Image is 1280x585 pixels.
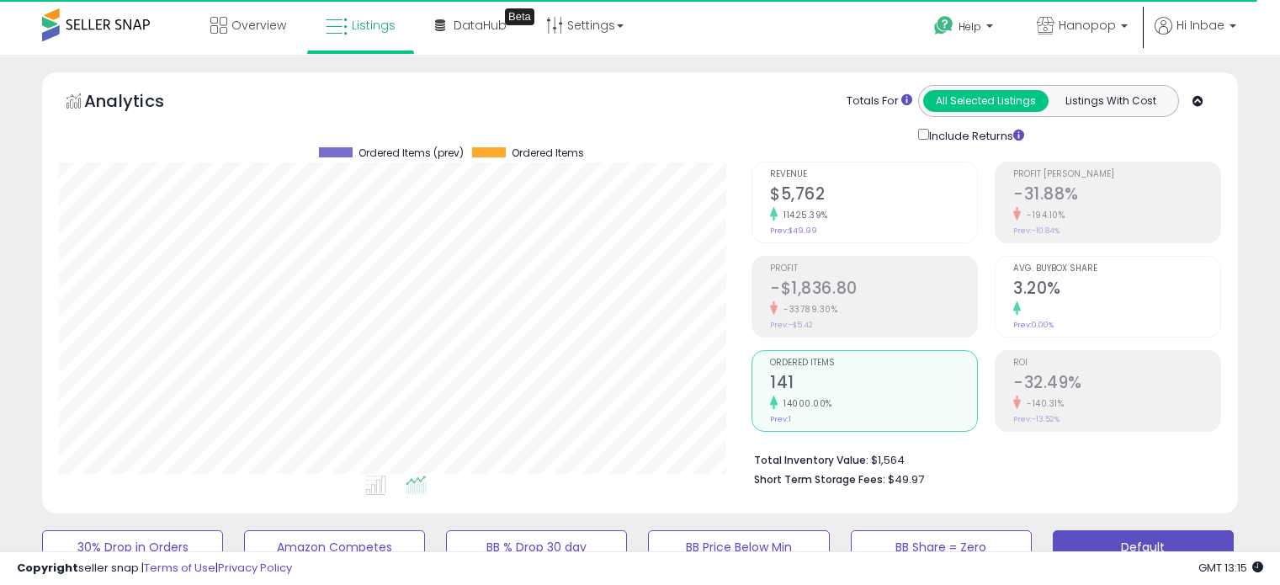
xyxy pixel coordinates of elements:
[770,264,977,274] span: Profit
[1013,320,1054,330] small: Prev: 0.00%
[446,530,627,564] button: BB % Drop 30 day
[906,125,1044,145] div: Include Returns
[1021,397,1064,410] small: -140.31%
[1198,560,1263,576] span: 2025-10-12 13:15 GMT
[231,17,286,34] span: Overview
[778,209,828,221] small: 11425.39%
[754,453,868,467] b: Total Inventory Value:
[921,3,1010,55] a: Help
[1013,264,1220,274] span: Avg. Buybox Share
[244,530,425,564] button: Amazon Competes
[1013,279,1220,301] h2: 3.20%
[923,90,1049,112] button: All Selected Listings
[770,226,817,236] small: Prev: $49.99
[888,471,924,487] span: $49.97
[1013,414,1060,424] small: Prev: -13.52%
[352,17,396,34] span: Listings
[1021,209,1065,221] small: -194.10%
[770,279,977,301] h2: -$1,836.80
[84,89,197,117] h5: Analytics
[770,170,977,179] span: Revenue
[1013,373,1220,396] h2: -32.49%
[770,320,813,330] small: Prev: -$5.42
[778,397,832,410] small: 14000.00%
[847,93,912,109] div: Totals For
[770,373,977,396] h2: 141
[770,359,977,368] span: Ordered Items
[648,530,829,564] button: BB Price Below Min
[1013,226,1060,236] small: Prev: -10.84%
[1155,17,1236,55] a: Hi Inbae
[1013,359,1220,368] span: ROI
[933,15,954,36] i: Get Help
[42,530,223,564] button: 30% Drop in Orders
[1013,170,1220,179] span: Profit [PERSON_NAME]
[505,8,534,25] div: Tooltip anchor
[1059,17,1116,34] span: Hanopop
[754,472,885,487] b: Short Term Storage Fees:
[1176,17,1224,34] span: Hi Inbae
[1048,90,1173,112] button: Listings With Cost
[959,19,981,34] span: Help
[778,303,837,316] small: -33789.30%
[1053,530,1234,564] button: Default
[1013,184,1220,207] h2: -31.88%
[218,560,292,576] a: Privacy Policy
[17,560,78,576] strong: Copyright
[144,560,215,576] a: Terms of Use
[770,184,977,207] h2: $5,762
[770,414,791,424] small: Prev: 1
[851,530,1032,564] button: BB Share = Zero
[359,147,464,159] span: Ordered Items (prev)
[454,17,507,34] span: DataHub
[512,147,584,159] span: Ordered Items
[754,449,1208,469] li: $1,564
[17,561,292,577] div: seller snap | |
